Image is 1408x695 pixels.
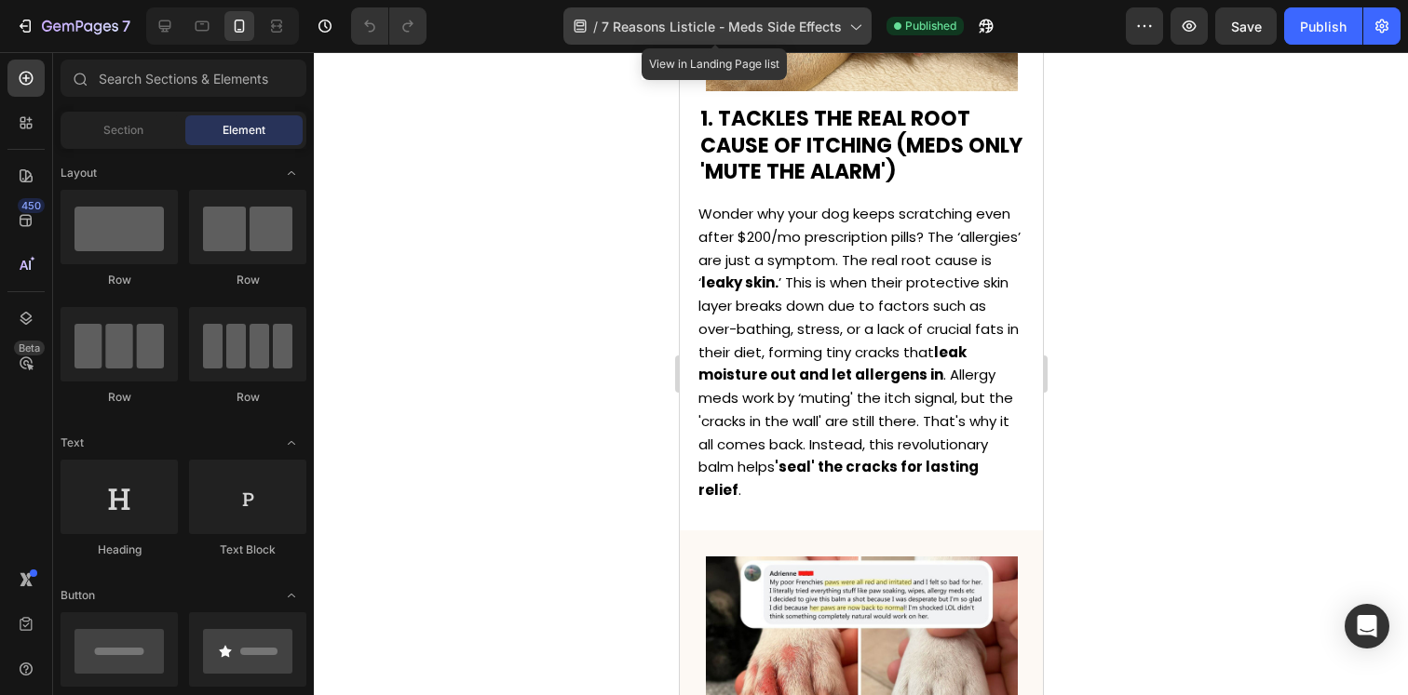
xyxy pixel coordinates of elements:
[277,428,306,458] span: Toggle open
[18,198,45,213] div: 450
[189,272,306,288] div: Row
[189,541,306,558] div: Text Block
[1300,17,1347,36] div: Publish
[223,122,265,139] span: Element
[61,541,178,558] div: Heading
[1215,7,1277,45] button: Save
[602,17,842,36] span: 7 Reasons Listicle - Meds Side Effects
[277,581,306,610] span: Toggle open
[593,17,598,36] span: /
[1284,7,1362,45] button: Publish
[103,122,143,139] span: Section
[277,158,306,188] span: Toggle open
[1345,604,1389,648] div: Open Intercom Messenger
[14,341,45,355] div: Beta
[61,587,95,604] span: Button
[61,60,306,97] input: Search Sections & Elements
[7,7,139,45] button: 7
[1231,19,1262,34] span: Save
[61,389,178,406] div: Row
[905,18,956,34] span: Published
[189,389,306,406] div: Row
[351,7,426,45] div: Undo/Redo
[61,434,84,451] span: Text
[61,165,97,181] span: Layout
[680,52,1043,695] iframe: Design area
[61,272,178,288] div: Row
[122,15,130,37] p: 7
